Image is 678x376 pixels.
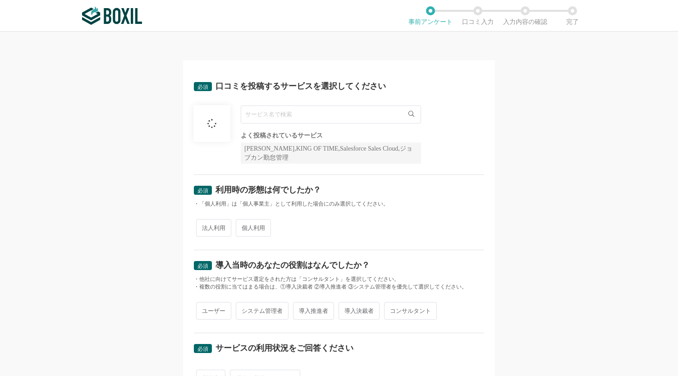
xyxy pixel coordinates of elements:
div: [PERSON_NAME],KING OF TIME,Salesforce Sales Cloud,ジョブカン勤怠管理 [241,142,421,164]
span: システム管理者 [236,302,289,320]
div: よく投稿されているサービス [241,133,421,139]
span: 導入推進者 [293,302,334,320]
input: サービス名で検索 [241,105,421,124]
li: 入力内容の確認 [501,6,549,25]
div: ・他社に向けてサービス選定をされた方は「コンサルタント」を選択してください。 [194,275,484,283]
span: 必須 [197,188,208,194]
span: 必須 [197,346,208,352]
span: コンサルタント [384,302,437,320]
span: 必須 [197,263,208,269]
div: ・「個人利用」は「個人事業主」として利用した場合にのみ選択してください。 [194,200,484,208]
span: 導入決裁者 [339,302,380,320]
span: 個人利用 [236,219,271,237]
div: ・複数の役割に当てはまる場合は、①導入決裁者 ②導入推進者 ③システム管理者を優先して選択してください。 [194,283,484,291]
div: 導入当時のあなたの役割はなんでしたか？ [215,261,370,269]
div: サービスの利用状況をご回答ください [215,344,353,352]
div: 口コミを投稿するサービスを選択してください [215,82,386,90]
span: 法人利用 [196,219,231,237]
li: 完了 [549,6,596,25]
li: 口コミ入力 [454,6,501,25]
span: ユーザー [196,302,231,320]
img: ボクシルSaaS_ロゴ [82,7,142,25]
div: 利用時の形態は何でしたか？ [215,186,321,194]
li: 事前アンケート [407,6,454,25]
span: 必須 [197,84,208,90]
